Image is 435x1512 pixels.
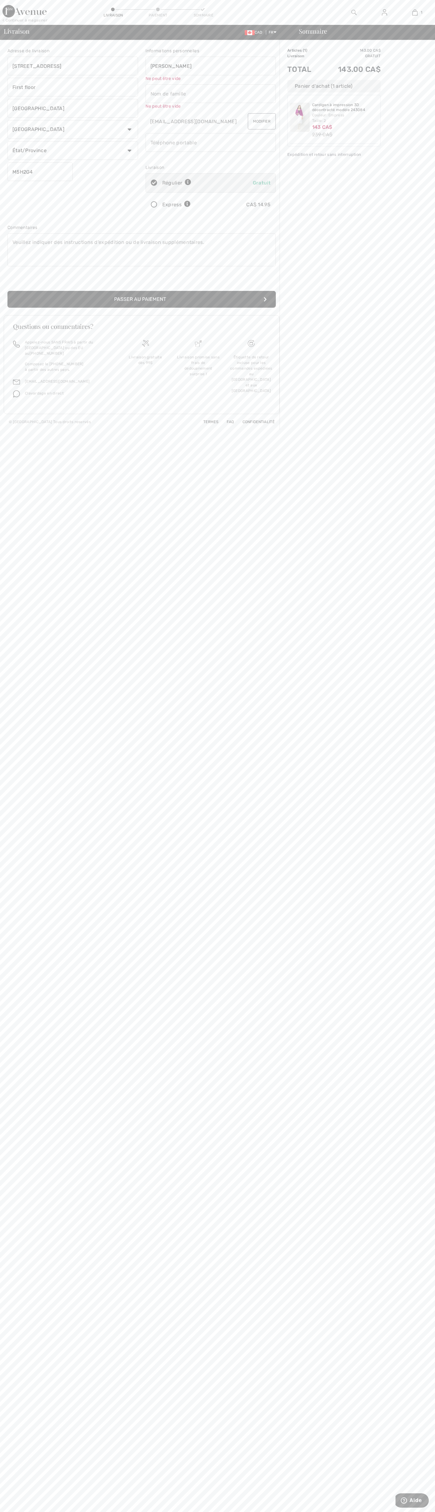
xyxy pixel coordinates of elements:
div: Sommaire [291,28,431,34]
input: Prénom [146,57,276,75]
td: Gratuit [321,53,381,59]
p: Appelez-nous SANS FRAIS à partir du [GEOGRAPHIC_DATA] ou des EU au [25,339,112,356]
span: 143 CA$ [312,124,332,130]
input: Courriel [146,112,243,131]
div: Panier d'achat (1 article) [287,80,381,92]
img: call [13,341,20,348]
td: Total [287,59,321,80]
button: Passer au paiement [7,291,276,308]
img: Mon panier [412,9,418,16]
div: Commentaires [7,224,276,231]
div: CA$ 14.95 [246,201,271,208]
input: Nom de famille [146,84,276,103]
iframe: Ouvre un widget dans lequel vous pouvez trouver plus d’informations [396,1493,429,1509]
a: Se connecter [377,9,392,16]
img: chat [13,390,20,397]
td: Livraison [287,53,321,59]
a: [PHONE_NUMBER] [30,351,64,356]
td: 143.00 CA$ [321,59,381,80]
a: [EMAIL_ADDRESS][DOMAIN_NAME] [25,379,90,384]
img: Mes infos [382,9,387,16]
div: Informations personnelles [146,48,276,54]
button: Modifier [248,113,276,129]
a: 1 [400,9,430,16]
span: 1 [421,10,422,15]
div: Express [162,201,191,208]
div: Étiquette de retour incluse pour les commandes expédiées au [GEOGRAPHIC_DATA] et aux [GEOGRAPHIC_... [230,354,273,394]
div: Livraison gratuite dès 99$ [124,354,167,366]
span: CAD [245,30,265,35]
a: Termes [196,420,218,424]
img: Canadian Dollar [245,30,255,35]
s: 239 CA$ [312,132,333,138]
img: Livraison gratuite dès 99$ [248,340,255,347]
span: 1 [304,48,306,53]
input: Adresse ligne 1 [7,57,138,75]
div: < Continuer à magasiner [2,17,48,23]
img: email [13,379,20,385]
div: © [GEOGRAPHIC_DATA] Tous droits reservés [9,419,91,425]
input: Ville [7,99,138,118]
div: Paiement [149,12,167,18]
div: Sommaire [194,12,212,18]
img: Livraison promise sans frais de dédouanement surprise&nbsp;! [195,340,202,347]
span: Gratuit [253,180,271,186]
a: Cardigan à impression 3D décontracté modèle 243084 [312,103,378,112]
input: Téléphone portable [146,133,276,152]
div: Livraison promise sans frais de dédouanement surprise ! [177,354,220,377]
div: Ne peut être vide [146,75,276,82]
img: recherche [351,9,357,16]
div: Livraison [146,164,276,171]
a: Confidentialité [235,420,275,424]
td: 143.00 CA$ [321,48,381,53]
td: Articles ( ) [287,48,321,53]
span: Livraison [4,28,30,34]
div: Régulier [162,179,192,187]
div: Livraison [104,12,122,18]
input: Adresse ligne 2 [7,78,138,96]
a: FAQ [219,420,234,424]
img: Livraison gratuite dès 99$ [142,340,149,347]
p: Composez le [PHONE_NUMBER] à partir des autres pays. [25,361,112,372]
input: Code Postal [7,162,73,181]
h3: Questions ou commentaires? [13,323,270,329]
div: Adresse de livraison [7,48,138,54]
div: Ne peut être vide [146,103,276,110]
span: FR [269,30,276,35]
div: Expédition et retour sans interruption [287,152,381,157]
img: 1ère Avenue [2,5,47,17]
img: Cardigan à impression 3D décontracté modèle 243084 [290,103,310,132]
div: Couleur: Empress Taille: 2 [312,112,378,124]
span: Clavardage en direct [25,391,64,395]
